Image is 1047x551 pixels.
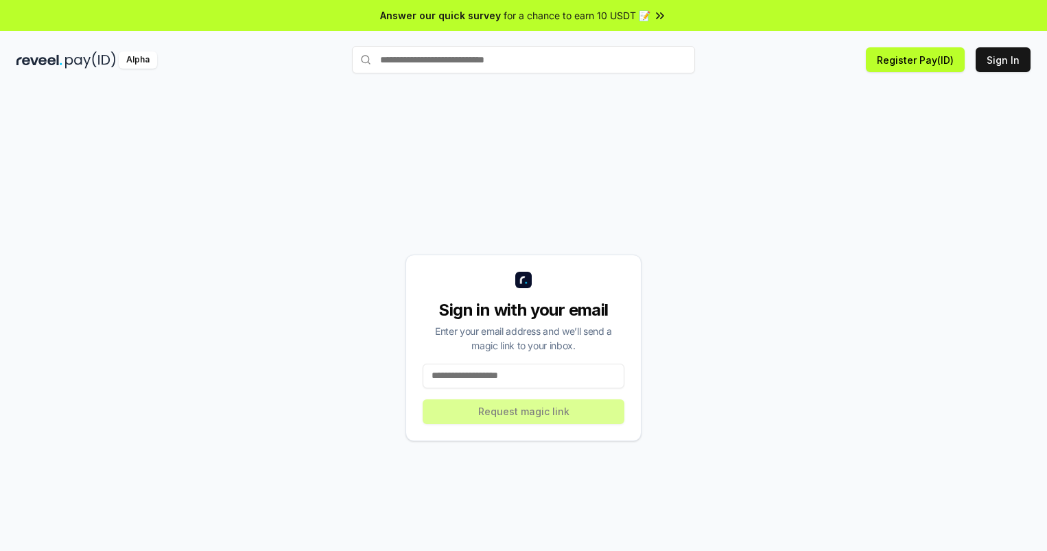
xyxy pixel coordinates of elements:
button: Register Pay(ID) [866,47,965,72]
img: reveel_dark [16,51,62,69]
div: Enter your email address and we’ll send a magic link to your inbox. [423,324,624,353]
img: pay_id [65,51,116,69]
div: Alpha [119,51,157,69]
button: Sign In [976,47,1031,72]
span: Answer our quick survey [380,8,501,23]
span: for a chance to earn 10 USDT 📝 [504,8,650,23]
div: Sign in with your email [423,299,624,321]
img: logo_small [515,272,532,288]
